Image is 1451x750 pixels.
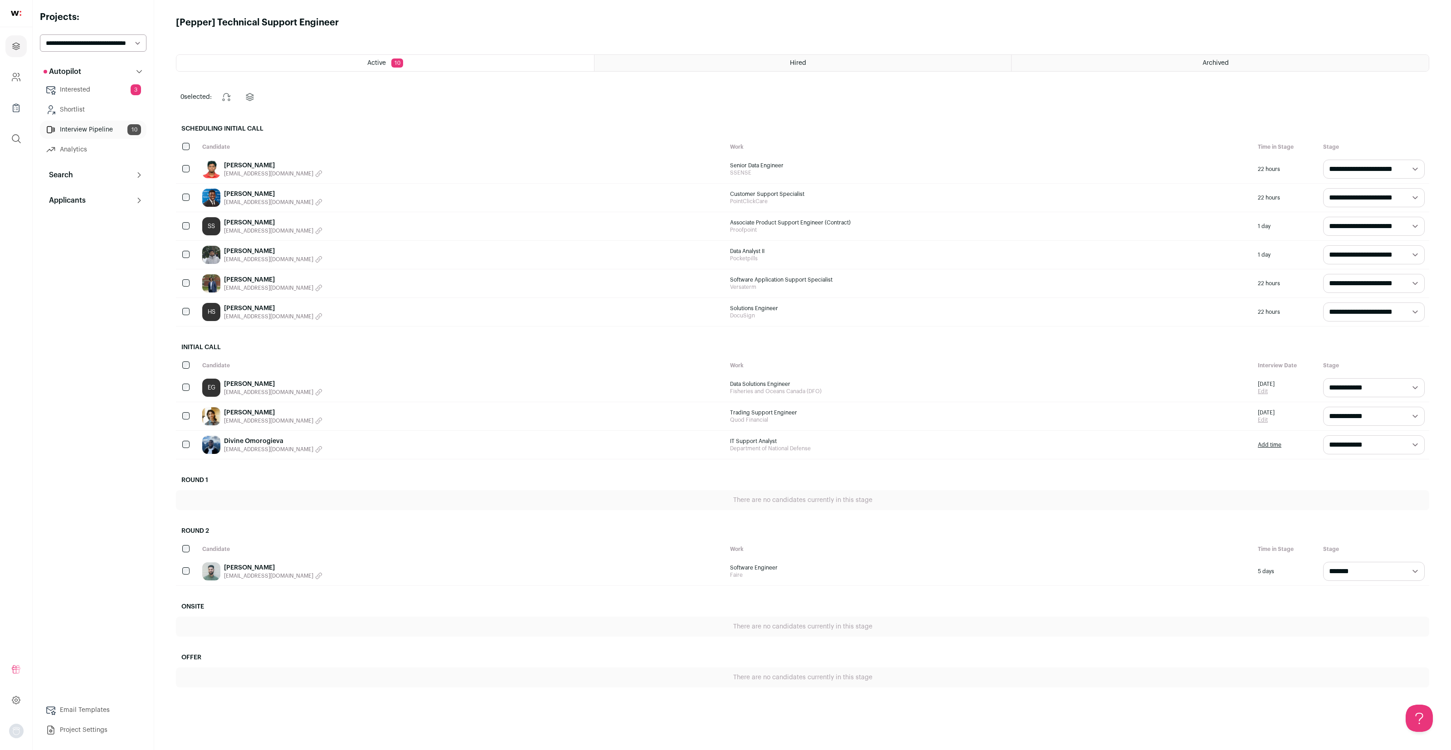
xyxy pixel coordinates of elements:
[730,409,1249,416] span: Trading Support Engineer
[202,379,220,397] a: EG
[730,380,1249,388] span: Data Solutions Engineer
[224,572,313,580] span: [EMAIL_ADDRESS][DOMAIN_NAME]
[44,66,81,77] p: Autopilot
[224,417,322,424] button: [EMAIL_ADDRESS][DOMAIN_NAME]
[215,86,237,108] button: Change stage
[224,304,322,313] a: [PERSON_NAME]
[725,357,1253,374] div: Work
[9,724,24,738] img: nopic.png
[1203,60,1229,66] span: Archived
[1319,541,1429,557] div: Stage
[224,256,322,263] button: [EMAIL_ADDRESS][DOMAIN_NAME]
[202,303,220,321] a: HS
[198,357,725,374] div: Candidate
[202,274,220,292] img: 36747b245d3c0f2d44b302e5aea295e94cad1c97b0c4b3ad4428d022416ca431.jpg
[224,446,313,453] span: [EMAIL_ADDRESS][DOMAIN_NAME]
[224,275,322,284] a: [PERSON_NAME]
[224,446,322,453] button: [EMAIL_ADDRESS][DOMAIN_NAME]
[131,84,141,95] span: 3
[202,407,220,425] img: 281e3230e04bf62b0493838d7fb0ed23c2f6b9c51535039b5eeb3f898c4485cb.jpg
[1253,357,1319,374] div: Interview Date
[1319,357,1429,374] div: Stage
[44,170,73,180] p: Search
[40,701,146,719] a: Email Templates
[224,170,322,177] button: [EMAIL_ADDRESS][DOMAIN_NAME]
[224,313,313,320] span: [EMAIL_ADDRESS][DOMAIN_NAME]
[40,721,146,739] a: Project Settings
[224,380,322,389] a: [PERSON_NAME]
[224,218,322,227] a: [PERSON_NAME]
[730,226,1249,234] span: Proofpoint
[224,256,313,263] span: [EMAIL_ADDRESS][DOMAIN_NAME]
[224,417,313,424] span: [EMAIL_ADDRESS][DOMAIN_NAME]
[224,284,313,292] span: [EMAIL_ADDRESS][DOMAIN_NAME]
[176,597,1429,617] h2: Onsite
[202,246,220,264] img: d065eba8539a0b4e602d6997229cbaff6683a7b84fe62586c43d7af029b19583.jpg
[1253,298,1319,326] div: 22 hours
[224,170,313,177] span: [EMAIL_ADDRESS][DOMAIN_NAME]
[202,189,220,207] img: b5149df90c35b373f693435227b5a498bccf11b76c7644b2dcc99542b191cdaf.jpg
[730,445,1249,452] span: Department of National Defense
[127,124,141,135] span: 10
[202,160,220,178] img: c90d94977942af0345be4fed662e7210b27b46d2194ebe270405169f4720430a.jpg
[1258,388,1275,395] a: Edit
[730,198,1249,205] span: PointClickCare
[176,521,1429,541] h2: Round 2
[5,35,27,57] a: Projects
[180,94,184,100] span: 0
[1253,269,1319,297] div: 22 hours
[1253,155,1319,183] div: 22 hours
[224,572,322,580] button: [EMAIL_ADDRESS][DOMAIN_NAME]
[1319,139,1429,155] div: Stage
[198,541,725,557] div: Candidate
[730,571,1249,579] span: Faire
[5,66,27,88] a: Company and ATS Settings
[730,276,1249,283] span: Software Application Support Specialist
[224,389,322,396] button: [EMAIL_ADDRESS][DOMAIN_NAME]
[224,227,322,234] button: [EMAIL_ADDRESS][DOMAIN_NAME]
[1258,441,1281,448] a: Add time
[730,169,1249,176] span: SSENSE
[224,563,322,572] a: [PERSON_NAME]
[40,191,146,209] button: Applicants
[730,416,1249,424] span: Quod Financial
[790,60,806,66] span: Hired
[224,389,313,396] span: [EMAIL_ADDRESS][DOMAIN_NAME]
[40,141,146,159] a: Analytics
[176,16,339,29] h1: [Pepper] Technical Support Engineer
[202,562,220,580] img: 34b795a4aff8dda2d2e1dc1731342ac73f093f86e85fa70b23d364d07c0dc359.jpg
[9,724,24,738] button: Open dropdown
[40,63,146,81] button: Autopilot
[176,337,1429,357] h2: Initial Call
[1253,212,1319,240] div: 1 day
[730,312,1249,319] span: DocuSign
[180,93,212,102] span: selected:
[725,541,1253,557] div: Work
[40,11,146,24] h2: Projects:
[202,217,220,235] a: SS
[367,60,386,66] span: Active
[11,11,21,16] img: wellfound-shorthand-0d5821cbd27db2630d0214b213865d53afaa358527fdda9d0ea32b1df1b89c2c.svg
[224,437,322,446] a: Divine Omorogieva
[176,470,1429,490] h2: Round 1
[198,139,725,155] div: Candidate
[176,119,1429,139] h2: Scheduling Initial Call
[224,313,322,320] button: [EMAIL_ADDRESS][DOMAIN_NAME]
[202,436,220,454] img: d462e36b89d741590a7b2b086fac2dfa7592e005d47afd674853fa82ff350ca9.jpg
[224,227,313,234] span: [EMAIL_ADDRESS][DOMAIN_NAME]
[224,199,322,206] button: [EMAIL_ADDRESS][DOMAIN_NAME]
[176,617,1429,637] div: There are no candidates currently in this stage
[224,247,322,256] a: [PERSON_NAME]
[730,283,1249,291] span: Versaterm
[730,248,1249,255] span: Data Analyst II
[1012,55,1429,71] a: Archived
[1253,541,1319,557] div: Time in Stage
[224,199,313,206] span: [EMAIL_ADDRESS][DOMAIN_NAME]
[730,305,1249,312] span: Solutions Engineer
[1258,416,1275,424] a: Edit
[730,162,1249,169] span: Senior Data Engineer
[224,408,322,417] a: [PERSON_NAME]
